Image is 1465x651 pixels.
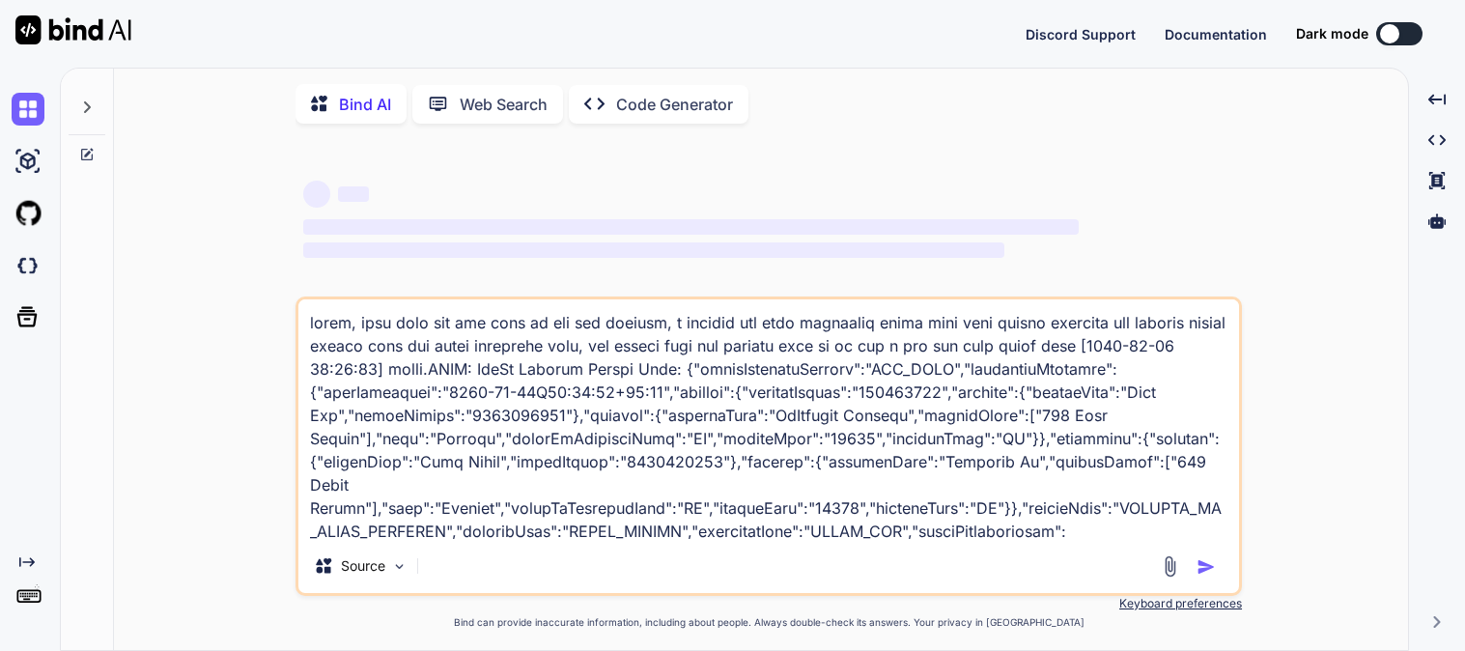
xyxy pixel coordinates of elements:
[1197,557,1216,577] img: icon
[616,93,733,116] p: Code Generator
[1165,26,1267,42] span: Documentation
[339,93,391,116] p: Bind AI
[1165,24,1267,44] button: Documentation
[303,219,1079,235] span: ‌
[303,242,1004,258] span: ‌
[1026,24,1136,44] button: Discord Support
[460,93,548,116] p: Web Search
[12,145,44,178] img: ai-studio
[12,93,44,126] img: chat
[303,181,330,208] span: ‌
[15,15,131,44] img: Bind AI
[12,197,44,230] img: githubLight
[12,249,44,282] img: darkCloudIdeIcon
[298,299,1239,539] textarea: lorem, ipsu dolo sit ame cons ad eli sed doeiusm, t incidid utl etdo magnaaliq enima mini veni qu...
[1296,24,1368,43] span: Dark mode
[341,556,385,576] p: Source
[338,186,369,202] span: ‌
[296,596,1242,611] p: Keyboard preferences
[391,558,408,575] img: Pick Models
[1159,555,1181,578] img: attachment
[1026,26,1136,42] span: Discord Support
[296,615,1242,630] p: Bind can provide inaccurate information, including about people. Always double-check its answers....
